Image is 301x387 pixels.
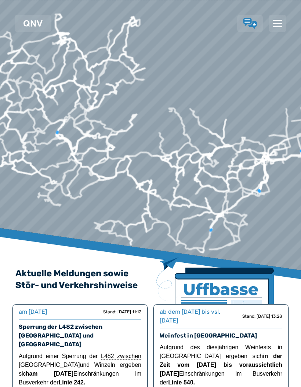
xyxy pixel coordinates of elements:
a: Sperrung der L482 zwischen [GEOGRAPHIC_DATA] und [GEOGRAPHIC_DATA] [19,323,102,348]
h2: Aktuelle Meldungen sowie Stör- und Verkehrshinweise [15,268,286,291]
a: Weinfest in [GEOGRAPHIC_DATA] [160,332,257,339]
a: QNV Logo [23,18,43,29]
strong: Linie 540. [168,379,195,386]
span: Aufgrund des diesjährigen Weinfests in [GEOGRAPHIC_DATA] ergeben sich Einschränkungen im Busverke... [160,344,282,386]
div: Stand: [DATE] 13:28 [242,313,282,319]
strong: in der Zeit vom [DATE] bis voraussichtlich [DATE] [160,353,282,377]
div: am [DATE] [19,307,47,316]
span: Aufgrund einer Sperrung der und Winzeln ergeben sich Einschränkungen im Busverkehr der [19,353,141,386]
img: Zeitung mit Titel Uffbase [156,257,274,349]
div: ab dem [DATE] bis vsl. [DATE] [160,307,236,325]
a: Lob & Kritik [243,18,257,29]
strong: am [DATE] [29,371,73,377]
img: QNV Logo [23,20,43,27]
img: menu [273,19,282,28]
strong: Linie 242. [59,379,86,386]
div: Stand: [DATE] 11:12 [103,309,141,315]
